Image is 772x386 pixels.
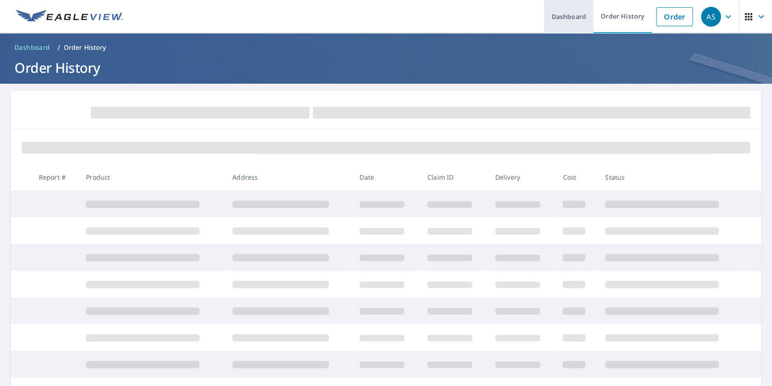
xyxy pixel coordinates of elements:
a: Order [656,7,693,26]
div: AS [701,7,721,27]
nav: breadcrumb [11,40,761,55]
a: Dashboard [11,40,54,55]
img: EV Logo [16,10,123,24]
p: Order History [64,43,106,52]
h1: Order History [11,58,761,77]
th: Address [225,164,352,191]
li: / [57,42,60,53]
th: Claim ID [420,164,488,191]
th: Report # [32,164,79,191]
th: Product [79,164,225,191]
span: Dashboard [14,43,50,52]
th: Delivery [488,164,556,191]
th: Status [598,164,744,191]
th: Cost [555,164,598,191]
th: Date [352,164,420,191]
